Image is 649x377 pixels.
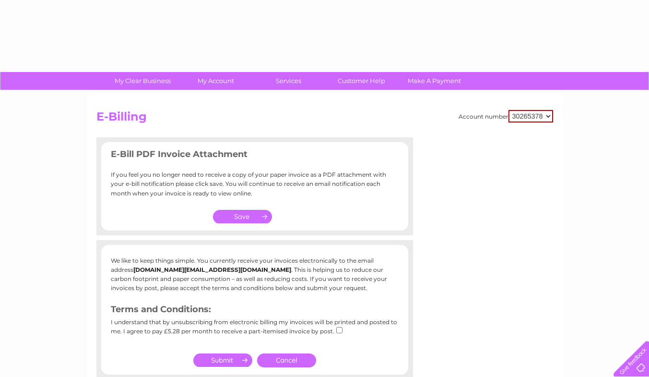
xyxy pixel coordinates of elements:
[96,110,553,128] h2: E-Billing
[459,110,553,122] div: Account number
[133,266,291,273] b: [DOMAIN_NAME][EMAIL_ADDRESS][DOMAIN_NAME]
[249,72,328,90] a: Services
[111,170,399,198] p: If you feel you no longer need to receive a copy of your paper invoice as a PDF attachment with y...
[322,72,401,90] a: Customer Help
[103,72,182,90] a: My Clear Business
[176,72,255,90] a: My Account
[111,256,399,293] p: We like to keep things simple. You currently receive your invoices electronically to the email ad...
[395,72,474,90] a: Make A Payment
[111,303,399,319] h3: Terms and Conditions:
[257,353,316,367] a: Cancel
[193,353,252,367] input: Submit
[111,147,399,164] h3: E-Bill PDF Invoice Attachment
[111,319,399,341] div: I understand that by unsubscribing from electronic billing my invoices will be printed and posted...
